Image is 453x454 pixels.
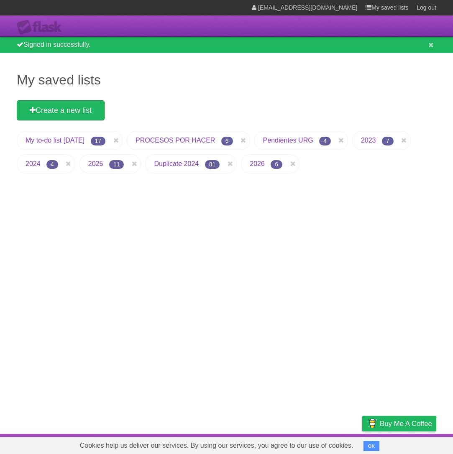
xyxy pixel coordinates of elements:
h1: My saved lists [17,70,436,90]
a: 2025 [88,160,103,167]
a: Create a new list [17,100,105,120]
span: 6 [271,160,282,169]
a: About [251,436,269,452]
span: 6 [221,137,233,145]
a: Privacy [351,436,373,452]
a: Terms [323,436,341,452]
span: 4 [46,160,58,169]
span: Cookies help us deliver our services. By using our services, you agree to our use of cookies. [72,437,362,454]
a: Pendientes URG [263,137,313,144]
a: My to-do list [DATE] [26,137,84,144]
span: 11 [109,160,124,169]
img: Buy me a coffee [366,416,378,431]
button: OK [363,441,380,451]
span: 81 [205,160,220,169]
span: 7 [382,137,394,145]
a: Duplicate 2024 [154,160,199,167]
a: 2026 [250,160,265,167]
a: 2024 [26,160,41,167]
a: Suggest a feature [384,436,436,452]
span: 17 [91,137,106,145]
span: Buy me a coffee [380,416,432,431]
span: 4 [319,137,331,145]
div: Flask [17,20,67,35]
a: Developers [279,436,312,452]
a: PROCESOS POR HACER [136,137,215,144]
a: Buy me a coffee [362,416,436,431]
a: 2023 [361,137,376,144]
